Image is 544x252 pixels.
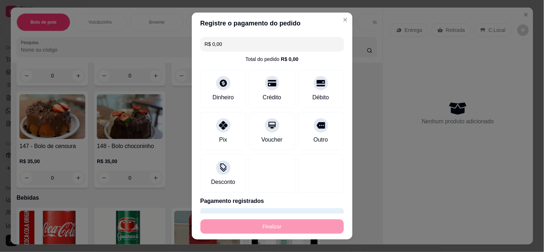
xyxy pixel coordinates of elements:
[211,178,236,186] div: Desconto
[263,93,282,102] div: Crédito
[340,14,351,25] button: Close
[312,93,329,102] div: Débito
[200,197,344,205] p: Pagamento registrados
[192,13,353,34] header: Registre o pagamento do pedido
[245,56,298,63] div: Total do pedido
[261,135,283,144] div: Voucher
[219,135,227,144] div: Pix
[281,56,298,63] div: R$ 0,00
[313,135,328,144] div: Outro
[205,37,340,51] input: Ex.: hambúrguer de cordeiro
[213,93,234,102] div: Dinheiro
